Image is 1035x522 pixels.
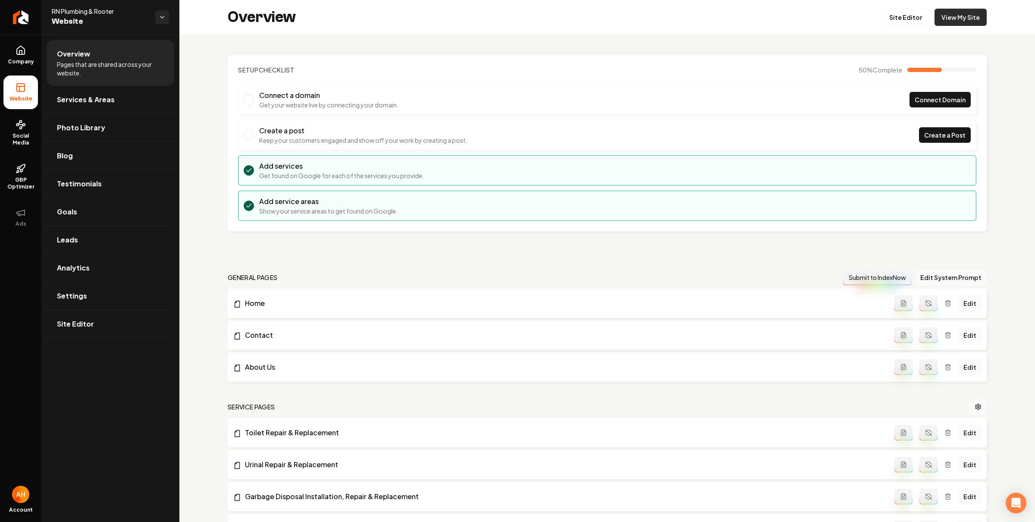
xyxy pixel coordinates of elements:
h2: Service Pages [228,403,275,411]
a: Edit [958,457,982,472]
a: Services & Areas [47,86,174,113]
button: Add admin page prompt [894,457,913,472]
span: Photo Library [57,123,105,133]
button: Edit System Prompt [915,270,987,285]
p: Keep your customers engaged and show off your work by creating a post. [259,136,467,145]
h3: Add service areas [259,196,398,207]
button: Add admin page prompt [894,359,913,375]
a: Edit [958,296,982,311]
a: Edit [958,359,982,375]
p: Get found on Google for each of the services you provide. [259,171,424,180]
span: Site Editor [57,319,94,329]
span: Leads [57,235,78,245]
span: Setup [238,66,259,74]
span: RN Plumbing & Rooter [52,7,148,16]
span: Settings [57,291,87,301]
span: Testimonials [57,179,102,189]
button: Add admin page prompt [894,327,913,343]
div: Open Intercom Messenger [1006,493,1026,513]
p: Get your website live by connecting your domain. [259,101,398,109]
a: Social Media [3,113,38,153]
span: Account [9,506,33,513]
button: Add admin page prompt [894,425,913,440]
a: Edit [958,425,982,440]
a: Create a Post [919,127,971,143]
span: Ads [12,220,30,227]
a: Photo Library [47,114,174,142]
span: Pages that are shared across your website. [57,60,164,77]
h2: Checklist [238,66,295,74]
span: Goals [57,207,77,217]
a: Home [233,298,894,308]
span: Create a Post [924,131,966,140]
a: Analytics [47,254,174,282]
a: Connect Domain [910,92,971,107]
h2: Overview [228,9,296,26]
a: Edit [958,327,982,343]
a: GBP Optimizer [3,157,38,197]
span: Blog [57,151,73,161]
h3: Connect a domain [259,90,398,101]
span: Complete [873,66,902,74]
span: Services & Areas [57,94,115,105]
span: Overview [57,49,90,59]
a: Site Editor [882,9,929,26]
button: Add admin page prompt [894,296,913,311]
img: Anthony Hurgoi [12,486,29,503]
a: Company [3,38,38,72]
span: Website [6,95,36,102]
a: Goals [47,198,174,226]
h3: Create a post [259,126,467,136]
span: Analytics [57,263,90,273]
span: 50 % [859,66,902,74]
span: GBP Optimizer [3,176,38,190]
a: About Us [233,362,894,372]
h3: Add services [259,161,424,171]
h2: general pages [228,273,278,282]
a: Site Editor [47,310,174,338]
button: Submit to IndexNow [843,270,912,285]
span: Connect Domain [915,95,966,104]
a: Blog [47,142,174,170]
span: Company [4,58,38,65]
a: Garbage Disposal Installation, Repair & Replacement [233,491,894,502]
button: Open user button [12,486,29,503]
a: Contact [233,330,894,340]
a: Leads [47,226,174,254]
a: Toilet Repair & Replacement [233,428,894,438]
span: Social Media [3,132,38,146]
a: View My Site [935,9,987,26]
a: Settings [47,282,174,310]
img: Rebolt Logo [13,10,29,24]
button: Add admin page prompt [894,489,913,504]
span: Website [52,16,148,28]
a: Urinal Repair & Replacement [233,459,894,470]
a: Testimonials [47,170,174,198]
a: Edit [958,489,982,504]
p: Show your service areas to get found on Google. [259,207,398,215]
button: Ads [3,201,38,234]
